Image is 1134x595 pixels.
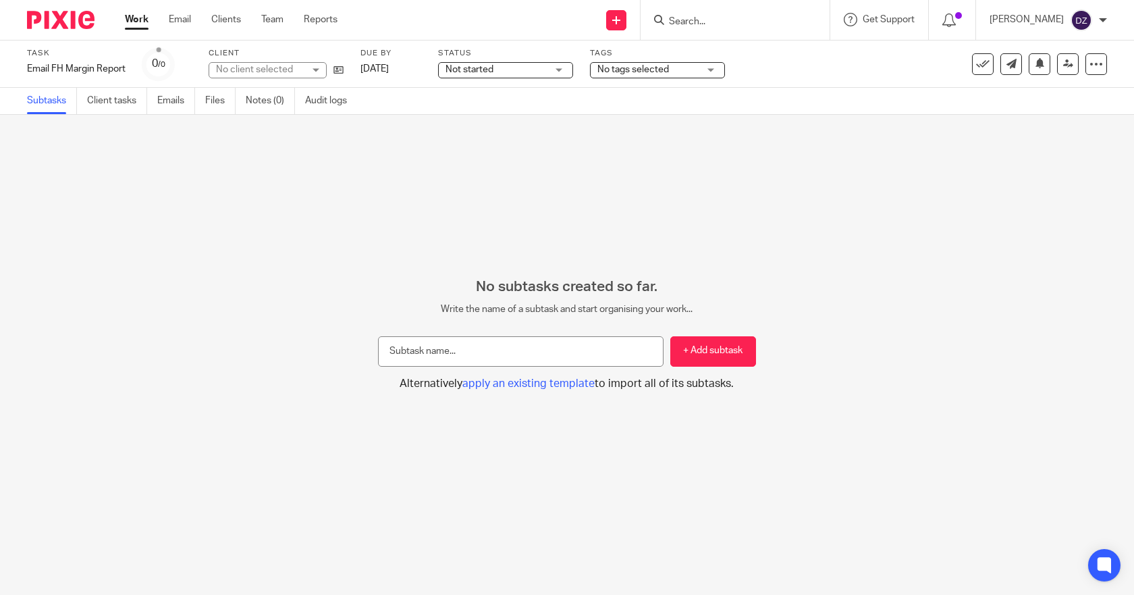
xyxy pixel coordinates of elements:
a: Work [125,13,148,26]
small: /0 [158,61,165,68]
button: Alternativelyapply an existing templateto import all of its subtasks. [378,377,756,391]
div: 0 [152,56,165,72]
label: Task [27,48,126,59]
a: Emails [157,88,195,114]
span: [DATE] [360,64,389,74]
a: Reports [304,13,337,26]
label: Due by [360,48,421,59]
button: + Add subtask [670,336,756,367]
p: [PERSON_NAME] [990,13,1064,26]
a: Team [261,13,283,26]
div: No client selected [216,63,304,76]
input: Subtask name... [378,336,664,367]
label: Status [438,48,573,59]
a: Email [169,13,191,26]
label: Client [209,48,344,59]
div: Email FH Margin Report [27,62,126,76]
a: Subtasks [27,88,77,114]
input: Search [668,16,789,28]
span: Get Support [863,15,915,24]
span: Not started [446,65,493,74]
a: Client tasks [87,88,147,114]
span: apply an existing template [462,378,595,389]
a: Files [205,88,236,114]
span: No tags selected [597,65,669,74]
a: Audit logs [305,88,357,114]
img: svg%3E [1071,9,1092,31]
a: Clients [211,13,241,26]
p: Write the name of a subtask and start organising your work... [378,303,756,316]
a: Notes (0) [246,88,295,114]
h2: No subtasks created so far. [378,278,756,296]
img: Pixie [27,11,94,29]
label: Tags [590,48,725,59]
